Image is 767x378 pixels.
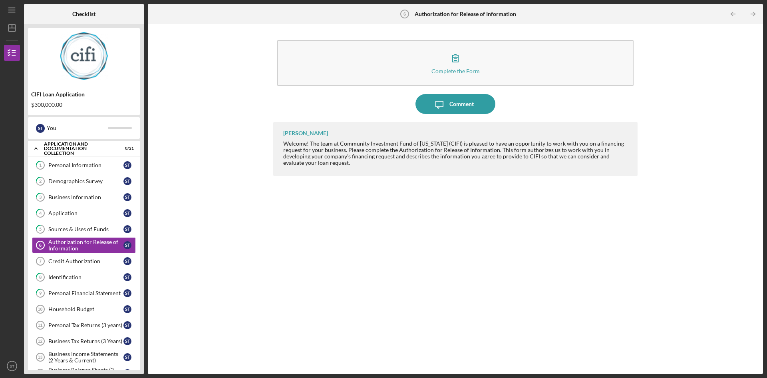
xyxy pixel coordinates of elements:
[32,221,136,237] a: 5Sources & Uses of FundsST
[123,225,131,233] div: S T
[415,94,495,114] button: Comment
[123,337,131,345] div: S T
[32,157,136,173] a: 1Personal InformationST
[32,269,136,285] a: 8IdentificationST
[39,211,42,216] tspan: 4
[48,194,123,200] div: Business Information
[415,11,516,17] b: Authorization for Release of Information
[48,226,123,232] div: Sources & Uses of Funds
[32,189,136,205] a: 3Business InformationST
[32,237,136,253] a: 6Authorization for Release of InformationST
[48,290,123,296] div: Personal Financial Statement
[123,289,131,297] div: S T
[449,94,474,114] div: Comment
[123,241,131,249] div: S T
[123,305,131,313] div: S T
[123,161,131,169] div: S T
[31,102,137,108] div: $300,000.00
[48,258,123,264] div: Credit Authorization
[32,253,136,269] a: 7Credit AuthorizationST
[431,68,480,74] div: Complete the Form
[39,243,42,248] tspan: 6
[283,130,328,136] div: [PERSON_NAME]
[32,333,136,349] a: 12Business Tax Returns (3 Years)ST
[123,209,131,217] div: S T
[123,257,131,265] div: S T
[48,322,123,328] div: Personal Tax Returns (3 years)
[38,323,42,328] tspan: 11
[48,274,123,280] div: Identification
[38,355,42,360] tspan: 13
[36,124,45,133] div: S T
[32,317,136,333] a: 11Personal Tax Returns (3 years)ST
[119,146,134,151] div: 0 / 21
[38,307,42,312] tspan: 10
[277,40,634,86] button: Complete the Form
[123,177,131,185] div: S T
[48,338,123,344] div: Business Tax Returns (3 Years)
[32,173,136,189] a: 2Demographics SurveyST
[44,142,114,156] div: Application and Documentation Collection
[403,12,406,16] tspan: 6
[32,301,136,317] a: 10Household BudgetST
[283,140,630,166] div: Welcome! The team at Community Investment Fund of [US_STATE] (CIFI) is pleased to have an opportu...
[123,369,131,377] div: S T
[38,339,42,344] tspan: 12
[123,353,131,361] div: S T
[48,210,123,216] div: Application
[39,163,42,168] tspan: 1
[48,351,123,364] div: Business Income Statements (2 Years & Current)
[32,205,136,221] a: 4ApplicationST
[4,358,20,374] button: ST
[39,275,42,280] tspan: 8
[48,239,123,252] div: Authorization for Release of Information
[123,193,131,201] div: S T
[72,11,95,17] b: Checklist
[39,195,42,200] tspan: 3
[47,121,108,135] div: You
[123,273,131,281] div: S T
[48,178,123,184] div: Demographics Survey
[48,306,123,312] div: Household Budget
[32,349,136,365] a: 13Business Income Statements (2 Years & Current)ST
[48,162,123,168] div: Personal Information
[39,179,42,184] tspan: 2
[39,259,42,264] tspan: 7
[32,285,136,301] a: 9Personal Financial StatementST
[31,91,137,98] div: CIFI Loan Application
[39,291,42,296] tspan: 9
[39,227,42,232] tspan: 5
[123,321,131,329] div: S T
[10,364,14,368] text: ST
[28,32,140,80] img: Product logo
